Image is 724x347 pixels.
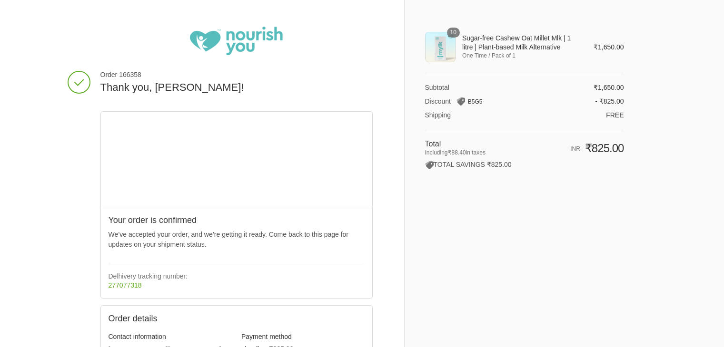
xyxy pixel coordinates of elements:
strong: Delhivery tracking number: [109,272,188,280]
span: ₹1,650.00 [594,43,624,51]
span: Shipping [425,111,451,119]
iframe: Google map displaying pin point of shipping address: Kumbakonam, Tamil Nadu [101,112,373,207]
h3: Contact information [109,332,232,341]
h2: Your order is confirmed [109,215,365,226]
span: ₹1,650.00 [594,84,624,91]
span: TOTAL SAVINGS [425,161,485,168]
p: We’ve accepted your order, and we’re getting it ready. Come back to this page for updates on your... [109,230,365,250]
span: B5G5 [468,98,483,105]
span: - ₹825.00 [595,97,624,105]
th: Subtotal [425,83,540,92]
span: Sugar-free Cashew Oat Millet Mlk | 1 litre | Plant-based Milk Alternative [462,34,580,51]
span: Total [425,140,441,148]
h3: Payment method [241,332,365,341]
span: ₹825.00 [487,161,512,168]
span: 10 [447,28,460,38]
span: Free [606,111,624,119]
span: ₹825.00 [585,142,624,154]
span: One Time / Pack of 1 [462,51,580,60]
img: Sugar-free Cashew Oat Millet Mlk | 1 litre | Plant-based Milk Alternative - One Time / Pack of 1 [425,32,456,62]
span: INR [570,145,580,152]
span: Discount [425,97,451,105]
span: ₹88.40 [448,149,466,156]
span: Including in taxes [425,148,540,157]
h2: Thank you, [PERSON_NAME]! [100,81,373,95]
a: 277077318 [109,281,142,289]
img: Nourish You [190,27,283,55]
span: Order 166358 [100,70,373,79]
h2: Order details [109,313,237,324]
div: Google map displaying pin point of shipping address: Kumbakonam, Tamil Nadu [101,112,372,207]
